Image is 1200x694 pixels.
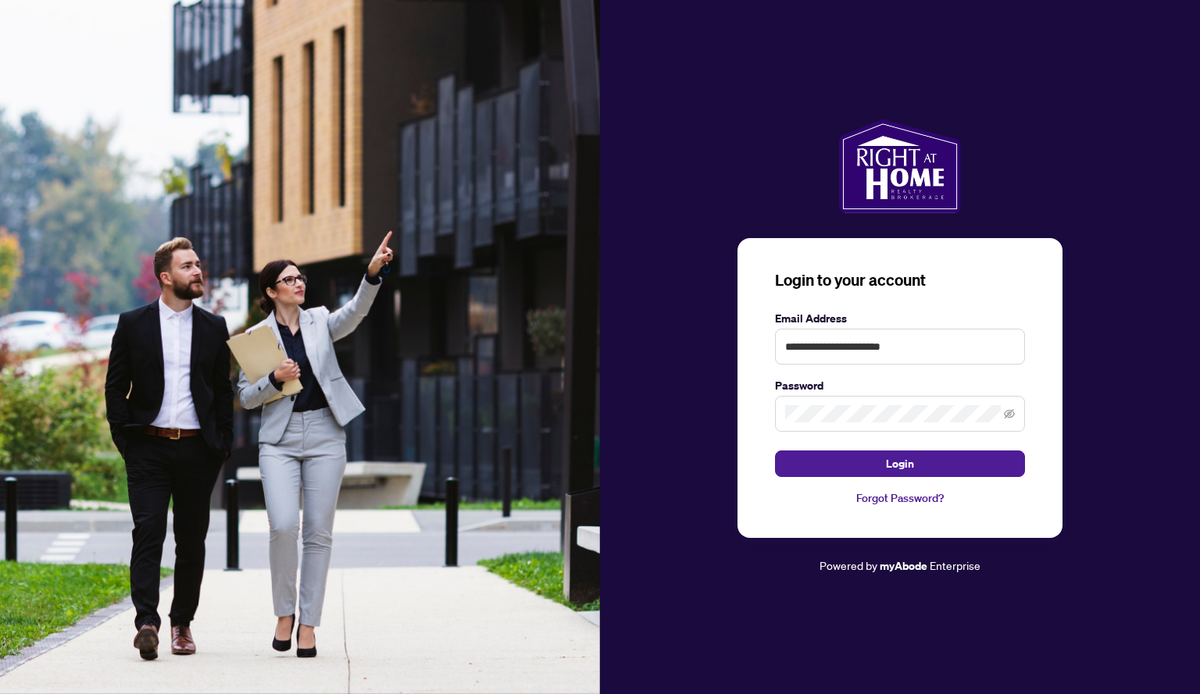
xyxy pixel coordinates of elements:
img: ma-logo [839,119,960,213]
h3: Login to your account [775,269,1025,291]
span: Login [886,451,914,476]
a: Forgot Password? [775,489,1025,507]
span: Enterprise [930,558,980,572]
label: Password [775,377,1025,394]
button: Login [775,450,1025,477]
label: Email Address [775,310,1025,327]
span: eye-invisible [1004,408,1015,419]
a: myAbode [880,557,927,575]
span: Powered by [820,558,877,572]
